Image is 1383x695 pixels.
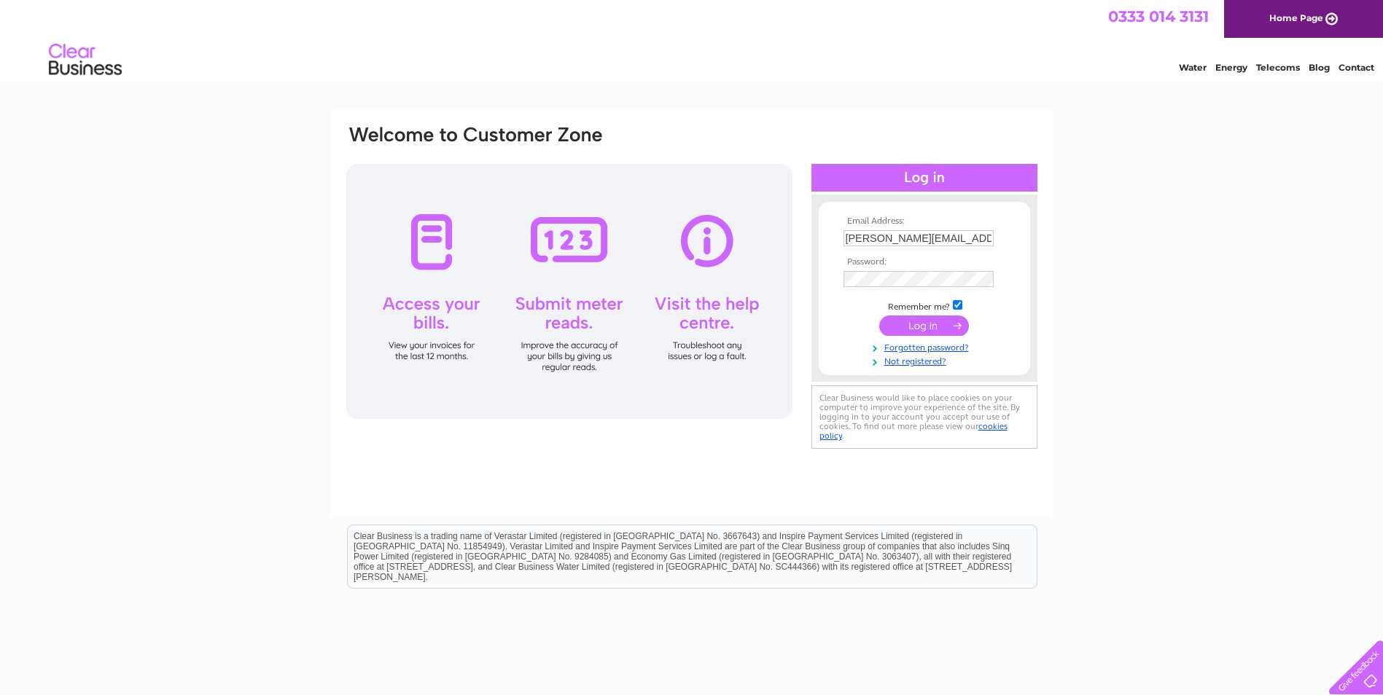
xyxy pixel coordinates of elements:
[348,8,1037,71] div: Clear Business is a trading name of Verastar Limited (registered in [GEOGRAPHIC_DATA] No. 3667643...
[811,385,1037,449] div: Clear Business would like to place cookies on your computer to improve your experience of the sit...
[1179,62,1207,73] a: Water
[1108,7,1209,25] a: 0333 014 3131
[840,298,1009,313] td: Remember me?
[840,257,1009,267] th: Password:
[1339,62,1374,73] a: Contact
[844,353,1009,367] a: Not registered?
[844,339,1009,353] a: Forgotten password?
[48,38,122,82] img: logo.png
[1309,62,1330,73] a: Blog
[840,216,1009,227] th: Email Address:
[1256,62,1300,73] a: Telecoms
[879,315,969,336] input: Submit
[819,421,1008,441] a: cookies policy
[1215,62,1247,73] a: Energy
